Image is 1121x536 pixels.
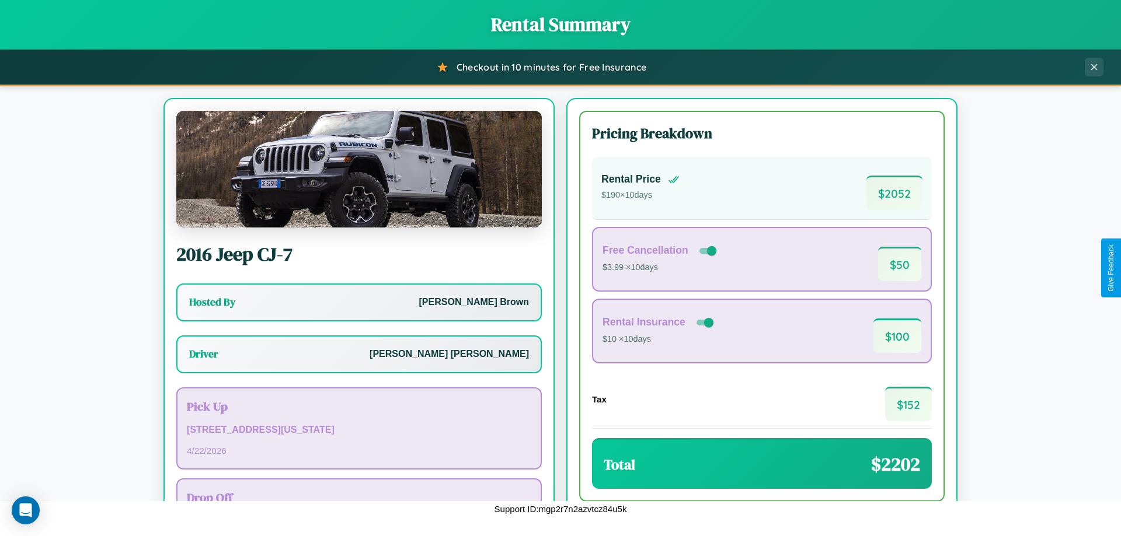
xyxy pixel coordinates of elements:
span: $ 50 [878,247,921,281]
h3: Pick Up [187,398,531,415]
h1: Rental Summary [12,12,1109,37]
h3: Pricing Breakdown [592,124,932,143]
h3: Driver [189,347,218,361]
h2: 2016 Jeep CJ-7 [176,241,542,267]
h3: Drop Off [187,489,531,506]
p: [PERSON_NAME] [PERSON_NAME] [370,346,529,363]
p: 4 / 22 / 2026 [187,443,531,458]
p: [STREET_ADDRESS][US_STATE] [187,422,531,439]
span: $ 2052 [866,176,922,210]
div: Open Intercom Messenger [12,496,40,524]
h4: Free Cancellation [603,244,688,257]
img: Jeep CJ-7 [176,111,542,227]
h4: Rental Insurance [603,316,685,328]
span: Checkout in 10 minutes for Free Insurance [457,61,646,73]
h4: Rental Price [601,173,661,185]
h3: Total [604,455,635,474]
p: $ 190 × 10 days [601,188,680,203]
div: Give Feedback [1107,244,1115,292]
p: [PERSON_NAME] Brown [419,294,529,311]
p: Support ID: mgp2r7n2azvtcz84u5k [495,501,627,517]
h3: Hosted By [189,295,235,309]
span: $ 152 [885,387,932,421]
span: $ 100 [873,318,921,353]
h4: Tax [592,394,607,404]
p: $3.99 × 10 days [603,260,719,275]
span: $ 2202 [871,451,920,477]
p: $10 × 10 days [603,332,716,347]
